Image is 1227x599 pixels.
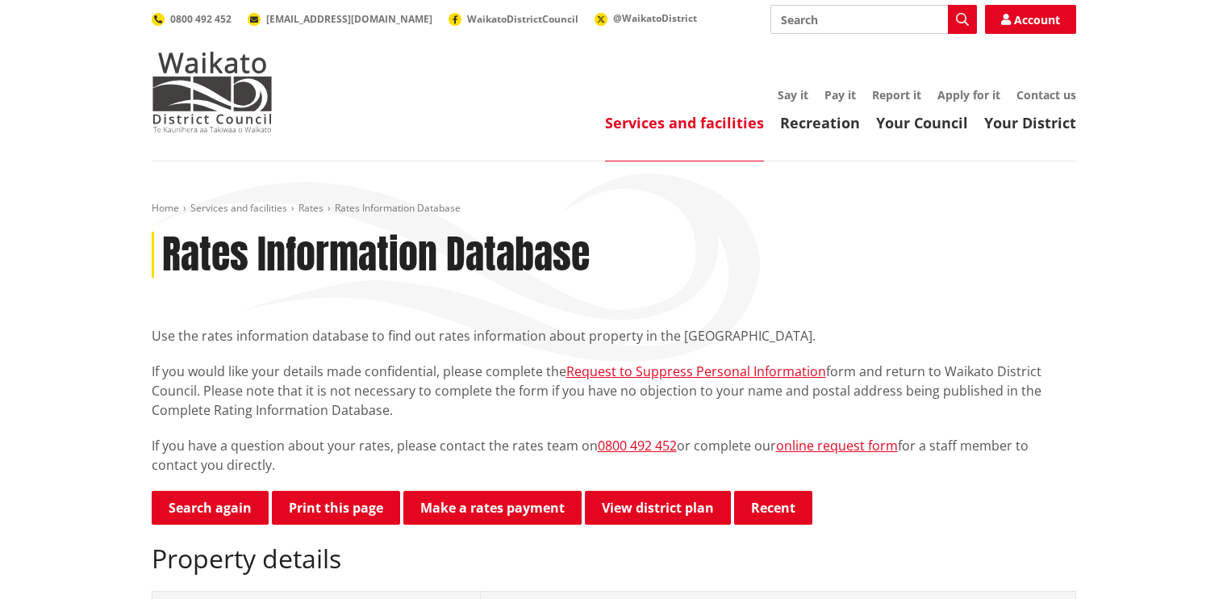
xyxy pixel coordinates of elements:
[467,12,578,26] span: WaikatoDistrictCouncil
[876,113,968,132] a: Your Council
[824,87,856,103] a: Pay it
[190,201,287,215] a: Services and facilities
[585,491,731,525] a: View district plan
[776,437,898,454] a: online request form
[734,491,812,525] button: Recent
[152,362,1076,420] p: If you would like your details made confidential, please complete the form and return to Waikato ...
[872,87,921,103] a: Report it
[770,5,977,34] input: Search input
[595,11,697,25] a: @WaikatoDistrict
[170,12,232,26] span: 0800 492 452
[152,12,232,26] a: 0800 492 452
[272,491,400,525] button: Print this page
[152,326,1076,346] p: Use the rates information database to find out rates information about property in the [GEOGRAPHI...
[403,491,582,525] a: Make a rates payment
[162,232,590,279] h1: Rates Information Database
[266,12,432,26] span: [EMAIL_ADDRESS][DOMAIN_NAME]
[152,202,1076,216] nav: breadcrumb
[449,12,578,26] a: WaikatoDistrictCouncil
[937,87,1000,103] a: Apply for it
[780,113,860,132] a: Recreation
[152,543,1076,574] h2: Property details
[1016,87,1076,103] a: Contact us
[152,491,269,525] a: Search again
[335,201,461,215] span: Rates Information Database
[152,201,179,215] a: Home
[152,436,1076,475] p: If you have a question about your rates, please contact the rates team on or complete our for a s...
[613,11,697,25] span: @WaikatoDistrict
[566,362,826,380] a: Request to Suppress Personal Information
[984,113,1076,132] a: Your District
[152,52,273,132] img: Waikato District Council - Te Kaunihera aa Takiwaa o Waikato
[985,5,1076,34] a: Account
[605,113,764,132] a: Services and facilities
[598,437,677,454] a: 0800 492 452
[778,87,808,103] a: Say it
[298,201,323,215] a: Rates
[248,12,432,26] a: [EMAIL_ADDRESS][DOMAIN_NAME]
